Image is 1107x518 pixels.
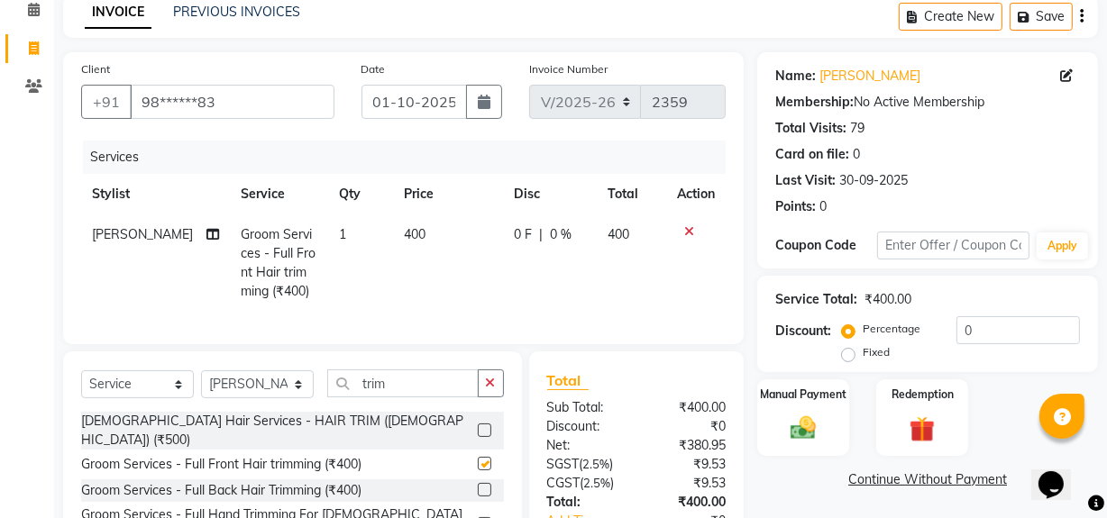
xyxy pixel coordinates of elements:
label: Percentage [863,321,920,337]
div: ( ) [534,474,636,493]
div: ₹380.95 [636,436,739,455]
div: Discount: [534,417,636,436]
img: _gift.svg [901,413,943,445]
div: Net: [534,436,636,455]
img: _cash.svg [782,413,824,443]
div: Service Total: [775,290,857,309]
div: Total: [534,493,636,512]
div: ₹9.53 [636,455,739,474]
th: Action [666,174,726,214]
span: Groom Services - Full Front Hair trimming (₹400) [241,226,316,299]
div: Groom Services - Full Front Hair trimming (₹400) [81,455,361,474]
div: ₹9.53 [636,474,739,493]
div: 0 [819,197,827,216]
div: ₹400.00 [636,398,739,417]
span: 400 [608,226,629,242]
label: Manual Payment [760,386,846,403]
div: Discount: [775,322,831,341]
input: Enter Offer / Coupon Code [877,232,1029,259]
span: SGST [547,456,580,472]
button: Apply [1037,232,1088,259]
span: 2.5% [584,476,611,490]
span: 0 F [514,225,532,244]
th: Disc [503,174,597,214]
button: Save [1010,3,1073,31]
span: 2.5% [583,457,610,471]
th: Stylist [81,174,230,214]
iframe: chat widget [1031,446,1089,500]
span: CGST [547,475,581,491]
div: ₹400.00 [865,290,911,309]
label: Fixed [863,344,890,360]
div: Membership: [775,93,854,112]
div: No Active Membership [775,93,1080,112]
th: Qty [328,174,393,214]
span: 400 [404,226,425,242]
div: 0 [853,145,860,164]
span: Total [547,371,589,390]
th: Price [393,174,504,214]
div: Coupon Code [775,236,877,255]
div: ₹0 [636,417,739,436]
div: Points: [775,197,816,216]
div: Services [83,141,739,174]
input: Search or Scan [327,369,479,397]
button: +91 [81,85,132,119]
a: [PERSON_NAME] [819,67,920,86]
th: Service [230,174,327,214]
div: ₹400.00 [636,493,739,512]
button: Create New [899,3,1002,31]
a: PREVIOUS INVOICES [173,4,300,20]
div: 30-09-2025 [839,171,908,190]
div: Name: [775,67,816,86]
div: Total Visits: [775,119,846,138]
label: Client [81,61,110,77]
input: Search by Name/Mobile/Email/Code [130,85,334,119]
div: Card on file: [775,145,849,164]
th: Total [597,174,666,214]
a: Continue Without Payment [761,470,1094,489]
div: [DEMOGRAPHIC_DATA] Hair Services - HAIR TRIM ([DEMOGRAPHIC_DATA]) (₹500) [81,412,471,450]
div: Last Visit: [775,171,836,190]
div: Groom Services - Full Back Hair Trimming (₹400) [81,481,361,500]
div: 79 [850,119,865,138]
span: 0 % [550,225,572,244]
span: 1 [339,226,346,242]
span: [PERSON_NAME] [92,226,193,242]
label: Redemption [892,386,954,403]
label: Date [361,61,386,77]
div: ( ) [534,455,636,474]
span: | [539,225,543,244]
div: Sub Total: [534,398,636,417]
label: Invoice Number [529,61,608,77]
